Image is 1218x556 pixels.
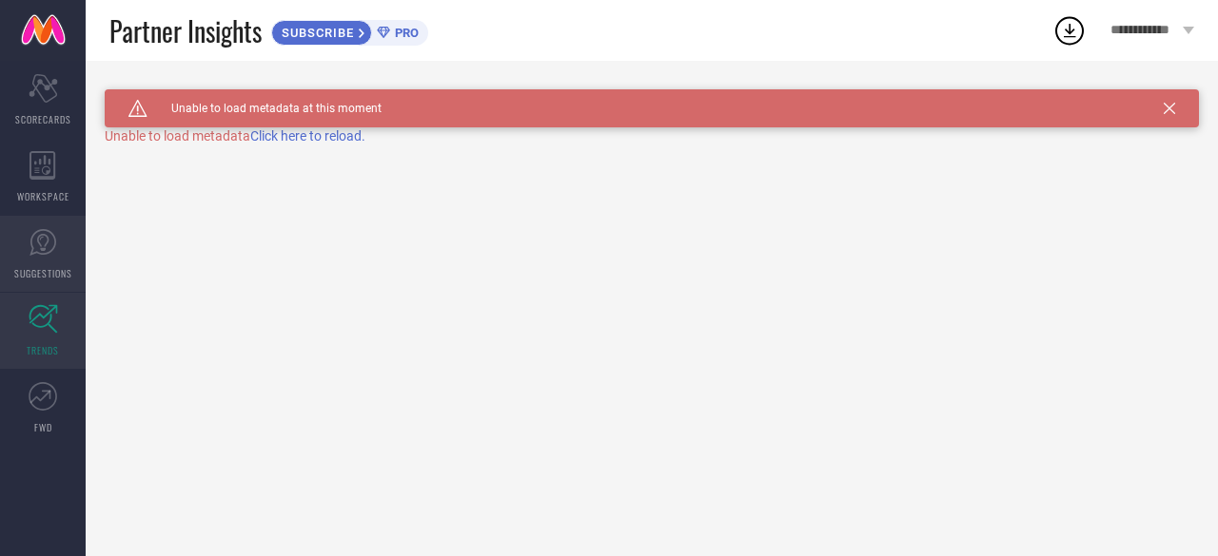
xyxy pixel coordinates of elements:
[34,420,52,434] span: FWD
[250,128,365,144] span: Click here to reload.
[105,128,1199,144] div: Unable to load metadata
[390,26,419,40] span: PRO
[17,189,69,203] span: WORKSPACE
[14,266,72,280] span: SUGGESTIONS
[271,15,428,46] a: SUBSCRIBEPRO
[15,112,71,126] span: SCORECARDS
[109,11,262,50] span: Partner Insights
[105,89,161,105] h1: TRENDS
[272,26,359,40] span: SUBSCRIBE
[147,102,382,115] span: Unable to load metadata at this moment
[27,343,59,357] span: TRENDS
[1052,13,1087,48] div: Open download list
